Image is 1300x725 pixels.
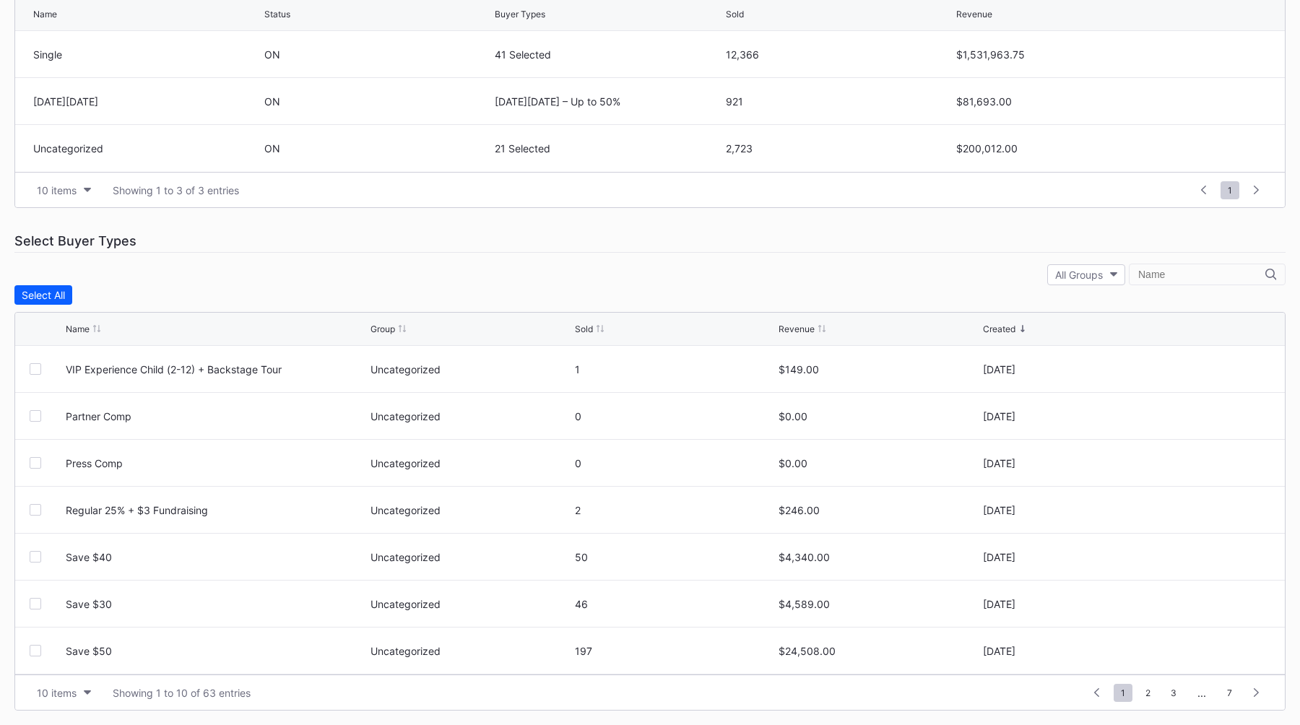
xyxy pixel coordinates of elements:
[66,645,367,657] div: Save $50
[113,184,239,196] div: Showing 1 to 3 of 3 entries
[33,95,261,108] div: [DATE][DATE]
[983,504,1184,516] div: [DATE]
[495,95,722,108] div: [DATE][DATE] – Up to 50%
[33,48,261,61] div: Single
[113,687,251,699] div: Showing 1 to 10 of 63 entries
[983,645,1184,657] div: [DATE]
[779,598,979,610] div: $4,589.00
[30,683,98,703] button: 10 items
[66,324,90,334] div: Name
[1163,684,1184,702] span: 3
[264,9,290,19] div: Status
[22,289,65,301] div: Select All
[370,457,571,469] div: Uncategorized
[726,48,953,61] div: 12,366
[726,142,953,155] div: 2,723
[264,142,492,155] div: ON
[983,363,1184,375] div: [DATE]
[66,410,367,422] div: Partner Comp
[779,504,979,516] div: $246.00
[66,363,367,375] div: VIP Experience Child (2-12) + Backstage Tour
[66,551,367,563] div: Save $40
[264,48,492,61] div: ON
[575,504,776,516] div: 2
[1187,687,1217,699] div: ...
[1220,684,1239,702] span: 7
[575,363,776,375] div: 1
[66,504,367,516] div: Regular 25% + $3 Fundraising
[779,410,979,422] div: $0.00
[575,410,776,422] div: 0
[370,645,571,657] div: Uncategorized
[14,285,72,305] button: Select All
[37,687,77,699] div: 10 items
[66,457,367,469] div: Press Comp
[956,142,1184,155] div: $200,012.00
[495,9,545,19] div: Buyer Types
[370,504,571,516] div: Uncategorized
[983,598,1184,610] div: [DATE]
[33,142,261,155] div: Uncategorized
[37,184,77,196] div: 10 items
[575,598,776,610] div: 46
[956,9,992,19] div: Revenue
[779,645,979,657] div: $24,508.00
[495,142,722,155] div: 21 Selected
[30,181,98,200] button: 10 items
[956,48,1184,61] div: $1,531,963.75
[779,457,979,469] div: $0.00
[370,598,571,610] div: Uncategorized
[575,551,776,563] div: 50
[495,48,722,61] div: 41 Selected
[983,410,1184,422] div: [DATE]
[370,410,571,422] div: Uncategorized
[779,551,979,563] div: $4,340.00
[1138,269,1265,280] input: Name
[575,457,776,469] div: 0
[370,324,395,334] div: Group
[1055,269,1103,281] div: All Groups
[1138,684,1158,702] span: 2
[575,645,776,657] div: 197
[956,95,1184,108] div: $81,693.00
[33,9,57,19] div: Name
[370,551,571,563] div: Uncategorized
[14,230,1286,253] div: Select Buyer Types
[983,457,1184,469] div: [DATE]
[779,363,979,375] div: $149.00
[1221,181,1239,199] span: 1
[983,551,1184,563] div: [DATE]
[370,363,571,375] div: Uncategorized
[66,598,367,610] div: Save $30
[264,95,492,108] div: ON
[726,9,744,19] div: Sold
[575,324,593,334] div: Sold
[983,324,1015,334] div: Created
[1114,684,1132,702] span: 1
[726,95,953,108] div: 921
[1047,264,1125,285] button: All Groups
[779,324,815,334] div: Revenue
